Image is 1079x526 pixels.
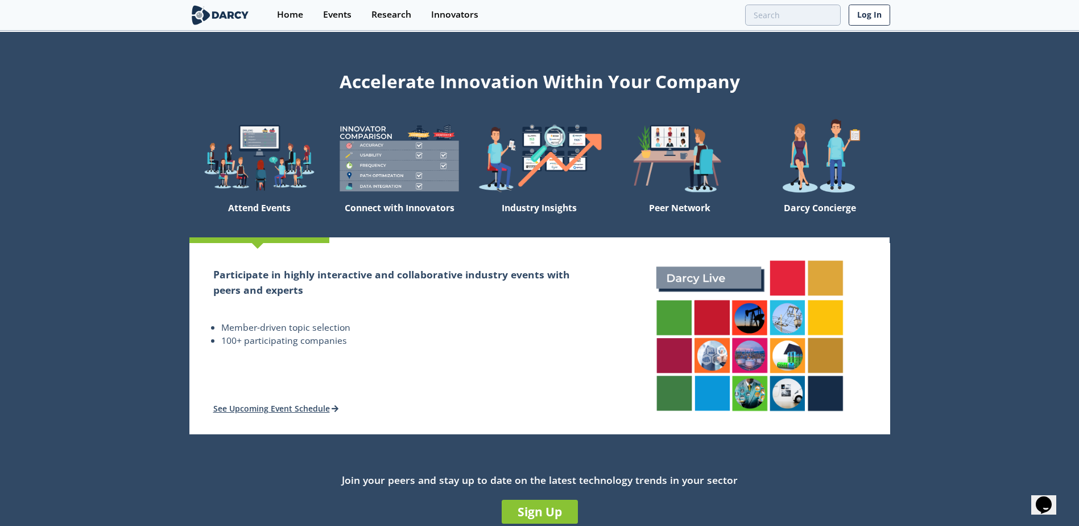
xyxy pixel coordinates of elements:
img: welcome-find-a12191a34a96034fcac36f4ff4d37733.png [469,118,609,198]
input: Advanced Search [745,5,841,26]
img: logo-wide.svg [189,5,251,25]
div: Events [323,10,352,19]
iframe: chat widget [1031,480,1068,515]
div: Industry Insights [469,198,609,237]
div: Connect with Innovators [329,198,469,237]
li: Member-driven topic selection [221,321,586,335]
div: Research [371,10,411,19]
div: Innovators [431,10,478,19]
li: 100+ participating companies [221,334,586,348]
div: Darcy Concierge [750,198,890,237]
img: welcome-compare-1b687586299da8f117b7ac84fd957760.png [329,118,469,198]
a: Log In [849,5,890,26]
a: Sign Up [502,500,578,524]
a: See Upcoming Event Schedule [213,403,339,414]
div: Attend Events [189,198,329,237]
img: welcome-attend-b816887fc24c32c29d1763c6e0ddb6e6.png [610,118,750,198]
h2: Participate in highly interactive and collaborative industry events with peers and experts [213,267,586,297]
img: attend-events-831e21027d8dfeae142a4bc70e306247.png [644,249,855,424]
div: Peer Network [610,198,750,237]
div: Home [277,10,303,19]
img: welcome-concierge-wide-20dccca83e9cbdbb601deee24fb8df72.png [750,118,890,198]
div: Accelerate Innovation Within Your Company [189,64,890,94]
img: welcome-explore-560578ff38cea7c86bcfe544b5e45342.png [189,118,329,198]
